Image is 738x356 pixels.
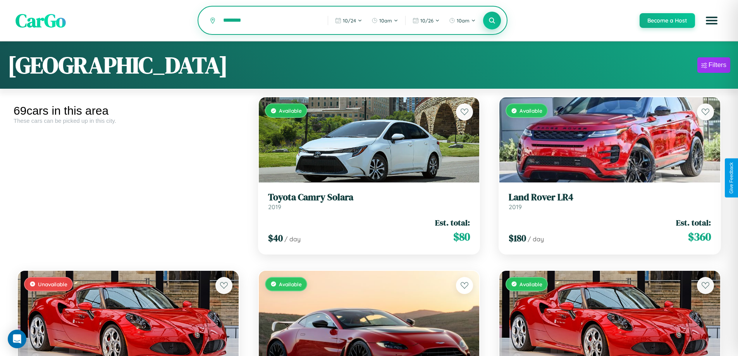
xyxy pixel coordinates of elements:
button: 10/26 [409,14,444,27]
span: Est. total: [435,217,470,228]
span: $ 180 [509,232,526,244]
span: 10am [379,17,392,24]
button: Filters [697,57,730,73]
span: $ 40 [268,232,283,244]
button: 10/24 [331,14,366,27]
button: Open menu [701,10,723,31]
span: 2019 [268,203,281,211]
span: / day [284,235,301,243]
div: Filters [709,61,726,69]
span: Available [520,107,542,114]
span: 2019 [509,203,522,211]
div: These cars can be picked up in this city. [14,117,243,124]
h3: Toyota Camry Solara [268,192,470,203]
span: 10 / 24 [343,17,356,24]
span: Est. total: [676,217,711,228]
span: Unavailable [38,281,67,287]
a: Land Rover LR42019 [509,192,711,211]
span: 10am [457,17,470,24]
div: 69 cars in this area [14,104,243,117]
div: Open Intercom Messenger [8,330,26,348]
span: Available [279,107,302,114]
div: Give Feedback [729,162,734,194]
span: 10 / 26 [420,17,434,24]
span: / day [528,235,544,243]
a: Toyota Camry Solara2019 [268,192,470,211]
button: 10am [445,14,480,27]
button: Become a Host [640,13,695,28]
span: $ 80 [453,229,470,244]
span: Available [279,281,302,287]
span: Available [520,281,542,287]
h3: Land Rover LR4 [509,192,711,203]
h1: [GEOGRAPHIC_DATA] [8,49,228,81]
span: $ 360 [688,229,711,244]
button: 10am [368,14,402,27]
span: CarGo [15,8,66,33]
